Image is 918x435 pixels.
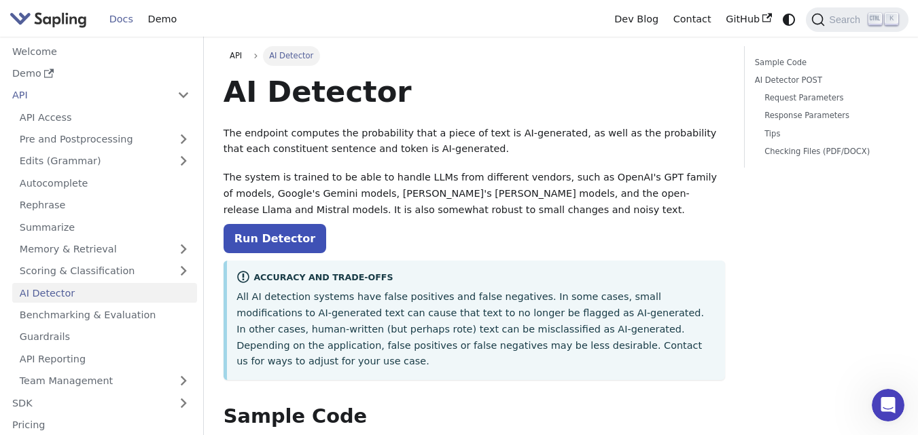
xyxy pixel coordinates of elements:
a: API [5,86,170,105]
a: Tips [764,128,889,140]
a: Edits (Grammar) [12,151,197,171]
a: Memory & Retrieval [12,240,197,259]
nav: Breadcrumbs [224,46,725,65]
span: API [230,51,242,60]
button: Switch between dark and light mode (currently system mode) [779,10,799,29]
iframe: Intercom live chat [872,389,904,421]
a: Pricing [5,415,197,435]
a: GitHub [718,9,779,30]
a: Response Parameters [764,109,889,122]
a: Benchmarking & Evaluation [12,305,197,325]
h2: Sample Code [224,404,725,429]
span: Search [825,14,868,25]
img: Sapling.ai [10,10,87,29]
a: Demo [5,64,197,83]
a: SDK [5,393,170,413]
h1: AI Detector [224,73,725,110]
button: Search (Ctrl+K) [806,7,908,32]
button: Collapse sidebar category 'API' [170,86,197,105]
a: Welcome [5,41,197,61]
button: Expand sidebar category 'SDK' [170,393,197,413]
a: Sample Code [755,56,894,69]
div: Accuracy and Trade-offs [236,270,715,286]
a: Rephrase [12,195,197,215]
a: AI Detector POST [755,74,894,87]
a: API Reporting [12,349,197,368]
p: The system is trained to be able to handle LLMs from different vendors, such as OpenAI's GPT fami... [224,170,725,218]
a: AI Detector [12,283,197,303]
a: Summarize [12,217,197,237]
a: Sapling.ai [10,10,92,29]
a: Docs [102,9,141,30]
a: Guardrails [12,327,197,347]
a: Dev Blog [607,9,665,30]
kbd: K [885,13,898,25]
a: Contact [666,9,719,30]
a: Request Parameters [764,92,889,105]
span: AI Detector [263,46,320,65]
a: Autocomplete [12,173,197,193]
p: The endpoint computes the probability that a piece of text is AI-generated, as well as the probab... [224,126,725,158]
p: All AI detection systems have false positives and false negatives. In some cases, small modificat... [236,289,715,370]
a: Scoring & Classification [12,261,197,281]
a: Team Management [12,371,197,391]
a: API [224,46,249,65]
a: Checking Files (PDF/DOCX) [764,145,889,158]
a: Pre and Postprocessing [12,130,197,149]
a: Run Detector [224,224,326,253]
a: API Access [12,107,197,127]
a: Demo [141,9,184,30]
